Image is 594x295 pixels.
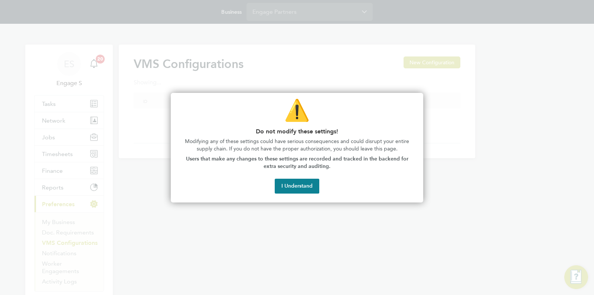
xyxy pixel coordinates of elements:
button: I Understand [275,179,319,194]
div: Do not modify these settings! [171,93,423,203]
p: Do not modify these settings! [180,128,414,135]
strong: Users that make any changes to these settings are recorded and tracked in the backend for extra s... [186,156,410,169]
p: Modifying any of these settings could have serious consequences and could disrupt your entire sup... [180,138,414,152]
p: ⚠️ [180,96,414,125]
